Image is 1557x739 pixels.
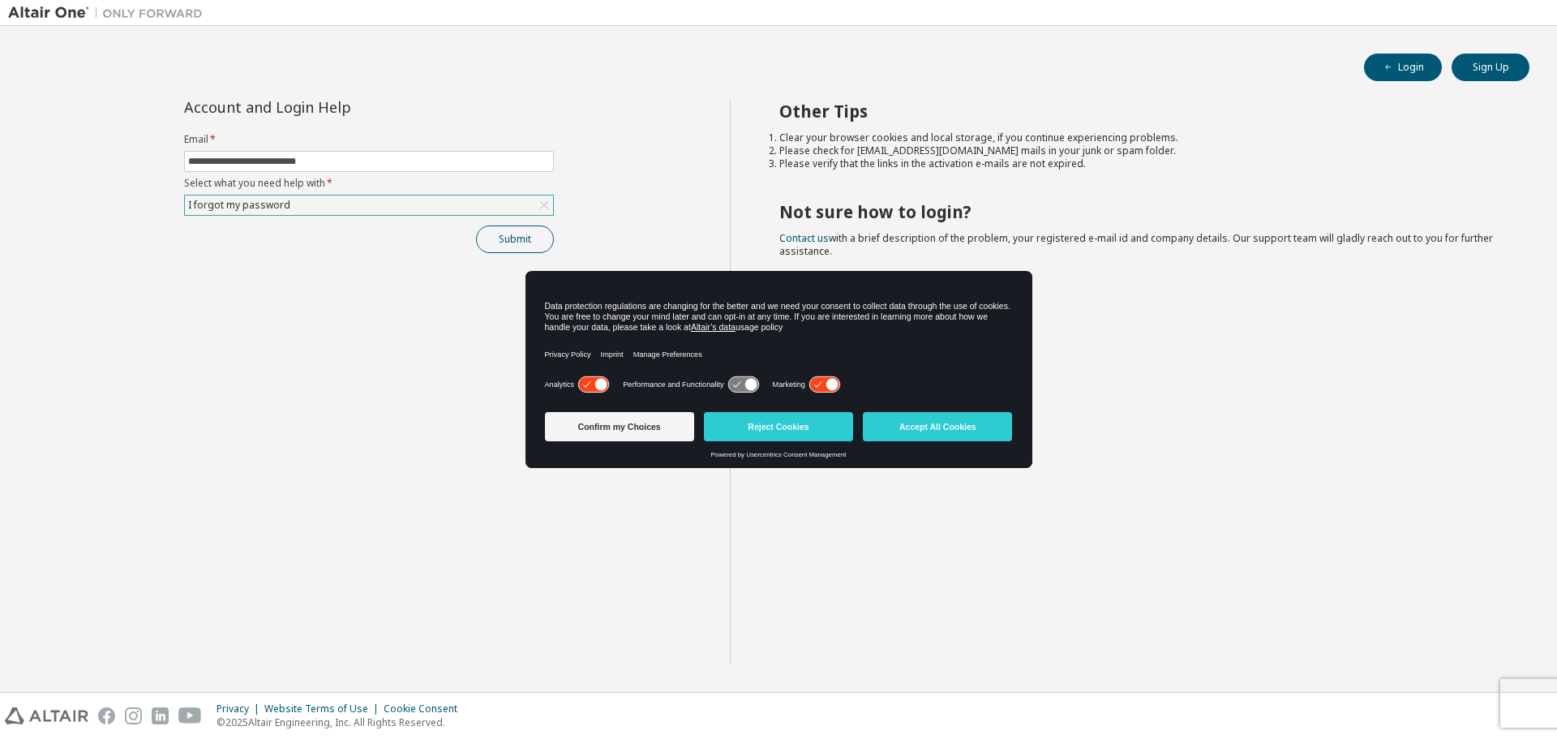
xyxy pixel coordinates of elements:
div: I forgot my password [185,195,553,215]
div: I forgot my password [186,196,293,214]
div: Privacy [217,702,264,715]
p: © 2025 Altair Engineering, Inc. All Rights Reserved. [217,715,467,729]
img: linkedin.svg [152,707,169,724]
div: Cookie Consent [384,702,467,715]
li: Please check for [EMAIL_ADDRESS][DOMAIN_NAME] mails in your junk or spam folder. [779,144,1501,157]
button: Sign Up [1452,54,1529,81]
li: Clear your browser cookies and local storage, if you continue experiencing problems. [779,131,1501,144]
button: Submit [476,226,554,253]
h2: Other Tips [779,101,1501,122]
div: Website Terms of Use [264,702,384,715]
img: youtube.svg [178,707,202,724]
img: instagram.svg [125,707,142,724]
li: Please verify that the links in the activation e-mails are not expired. [779,157,1501,170]
button: Login [1364,54,1442,81]
label: Email [184,133,554,146]
a: Contact us [779,231,829,245]
img: altair_logo.svg [5,707,88,724]
h2: Not sure how to login? [779,201,1501,222]
span: with a brief description of the problem, your registered e-mail id and company details. Our suppo... [779,231,1493,258]
div: Account and Login Help [184,101,480,114]
img: Altair One [8,5,211,21]
label: Select what you need help with [184,177,554,190]
img: facebook.svg [98,707,115,724]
